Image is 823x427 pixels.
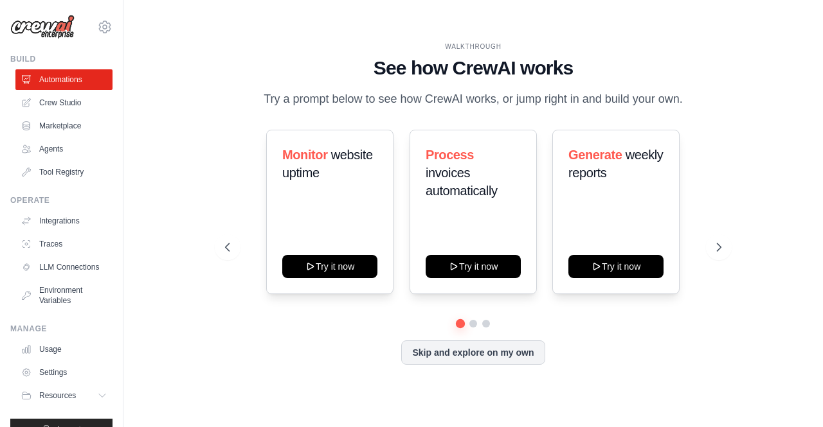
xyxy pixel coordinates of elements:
[15,139,113,159] a: Agents
[15,116,113,136] a: Marketplace
[15,162,113,182] a: Tool Registry
[225,57,721,80] h1: See how CrewAI works
[282,148,373,180] span: website uptime
[282,148,328,162] span: Monitor
[15,339,113,360] a: Usage
[10,324,113,334] div: Manage
[15,385,113,406] button: Resources
[15,280,113,311] a: Environment Variables
[568,148,622,162] span: Generate
[568,148,663,180] span: weekly reports
[15,69,113,90] a: Automations
[10,15,75,39] img: Logo
[10,195,113,205] div: Operate
[426,166,498,198] span: invoices automatically
[15,234,113,254] a: Traces
[39,390,76,401] span: Resources
[568,255,664,278] button: Try it now
[426,255,521,278] button: Try it now
[225,42,721,51] div: WALKTHROUGH
[10,54,113,64] div: Build
[426,148,474,162] span: Process
[15,92,113,113] a: Crew Studio
[257,90,689,109] p: Try a prompt below to see how CrewAI works, or jump right in and build your own.
[15,211,113,231] a: Integrations
[282,255,377,278] button: Try it now
[15,257,113,277] a: LLM Connections
[15,362,113,383] a: Settings
[401,340,545,365] button: Skip and explore on my own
